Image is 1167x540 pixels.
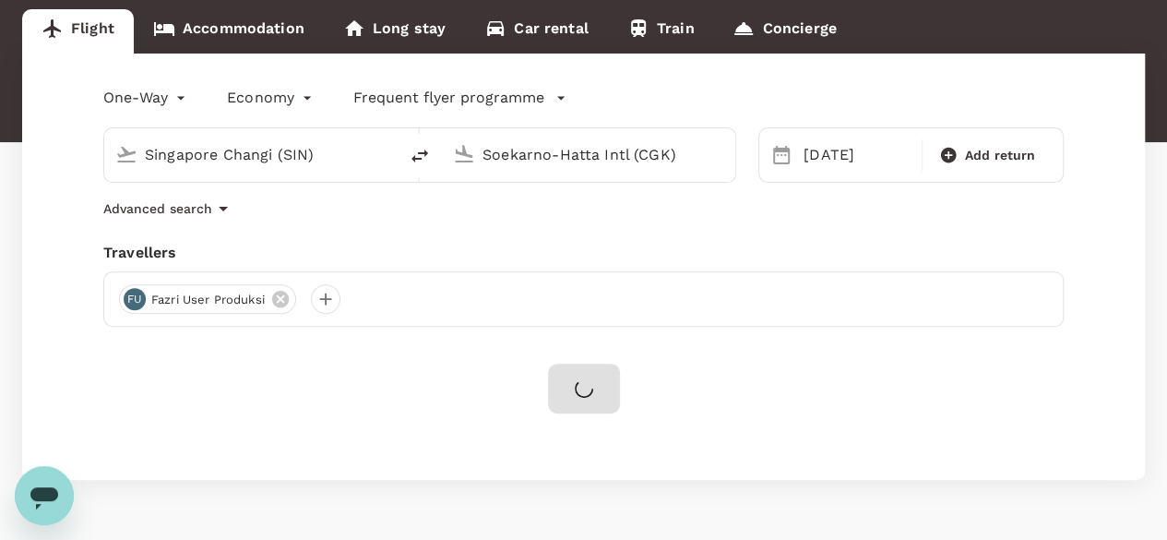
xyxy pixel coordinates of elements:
span: fazri user produksi [140,291,276,309]
div: Travellers [103,242,1064,264]
span: Add return [965,146,1036,165]
button: Advanced search [103,198,234,220]
button: delete [398,134,442,178]
div: [DATE] [796,137,918,174]
iframe: Button to launch messaging window [15,466,74,525]
p: Frequent flyer programme [353,87,544,109]
a: Accommodation [134,9,324,54]
a: Long stay [324,9,465,54]
div: One-Way [103,83,190,113]
a: Concierge [713,9,855,54]
div: Economy [227,83,316,113]
input: Depart from [145,140,359,169]
a: Car rental [465,9,608,54]
p: Advanced search [103,199,212,218]
button: Open [722,152,726,156]
button: Open [385,152,388,156]
input: Going to [482,140,697,169]
div: FUfazri user produksi [119,284,296,314]
div: FU [124,288,146,310]
a: Flight [22,9,134,54]
button: Frequent flyer programme [353,87,566,109]
a: Train [608,9,714,54]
